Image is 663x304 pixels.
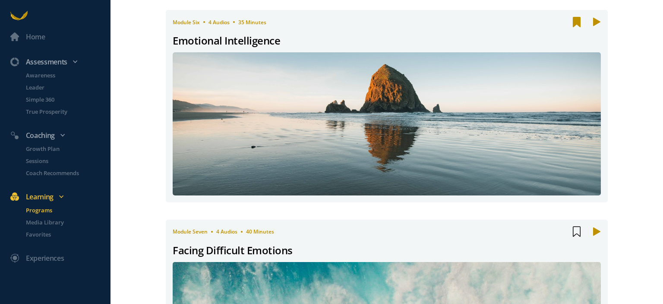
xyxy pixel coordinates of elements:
[26,157,109,165] p: Sessions
[173,52,601,195] img: 6310549836ae7c0844df50fa_1697608424.jpg
[16,144,110,153] a: Growth Plan
[16,218,110,227] a: Media Library
[16,83,110,92] a: Leader
[16,107,110,116] a: True Prosperity
[173,32,280,49] div: Emotional Intelligence
[16,71,110,80] a: Awareness
[173,242,293,259] div: Facing Difficult Emotions
[5,56,114,67] div: Assessments
[16,169,110,177] a: Coach Recommends
[26,95,109,104] p: Simple 360
[26,107,109,116] p: True Prosperity
[238,19,266,26] span: 35 Minutes
[26,31,45,42] div: Home
[16,157,110,165] a: Sessions
[26,71,109,80] p: Awareness
[166,10,608,202] a: module six4 Audios35 MinutesEmotional Intelligence
[26,230,109,239] p: Favorites
[173,19,200,26] span: module six
[26,144,109,153] p: Growth Plan
[5,191,114,202] div: Learning
[26,169,109,177] p: Coach Recommends
[26,206,109,214] p: Programs
[246,228,274,235] span: 40 Minutes
[16,95,110,104] a: Simple 360
[26,218,109,227] p: Media Library
[26,253,64,264] div: Experiences
[173,228,208,235] span: module seven
[208,19,230,26] span: 4 Audios
[5,130,114,141] div: Coaching
[16,230,110,239] a: Favorites
[26,83,109,92] p: Leader
[216,228,237,235] span: 4 Audios
[16,206,110,214] a: Programs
